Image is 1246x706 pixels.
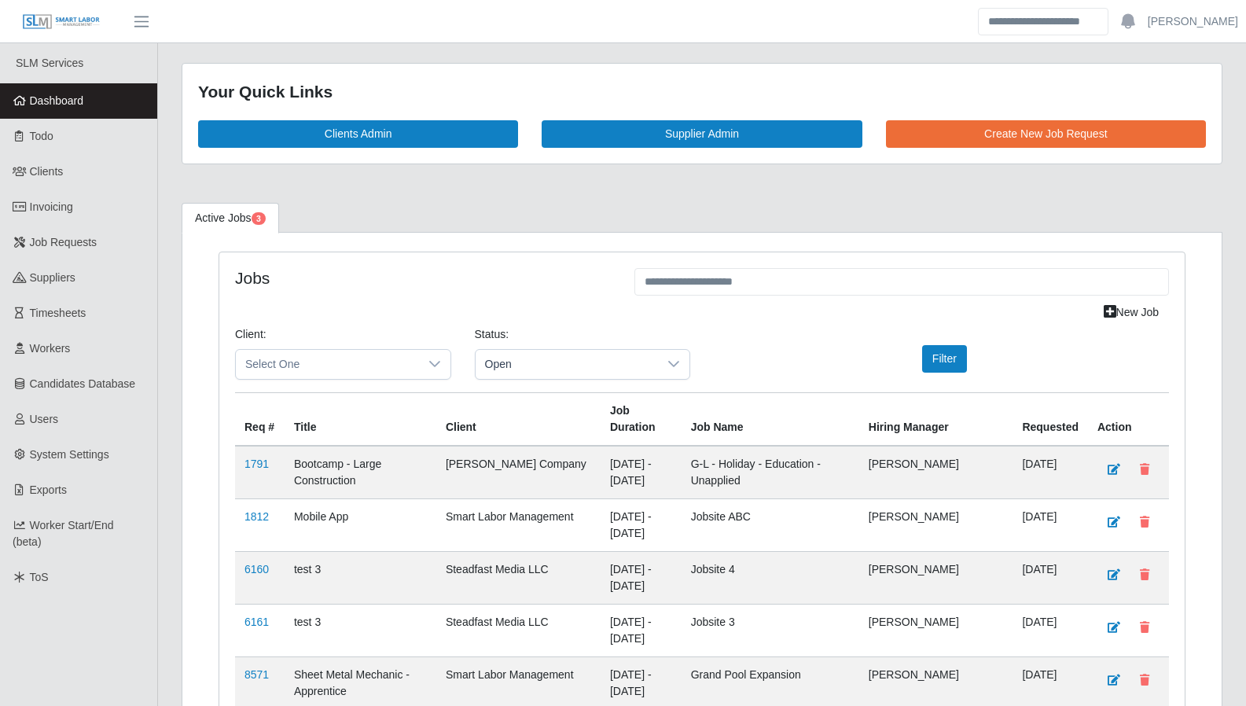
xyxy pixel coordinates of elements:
span: System Settings [30,448,109,461]
td: Steadfast Media LLC [436,551,601,604]
td: [PERSON_NAME] [859,446,1013,499]
td: [DATE] [1013,604,1088,656]
td: Jobsite ABC [682,498,859,551]
td: [PERSON_NAME] [859,551,1013,604]
th: Job Duration [601,392,682,446]
a: [PERSON_NAME] [1148,13,1238,30]
th: Hiring Manager [859,392,1013,446]
span: Suppliers [30,271,75,284]
a: Active Jobs [182,203,279,233]
span: Job Requests [30,236,97,248]
span: Open [476,350,659,379]
span: ToS [30,571,49,583]
span: Todo [30,130,53,142]
td: [DATE] - [DATE] [601,446,682,499]
input: Search [978,8,1108,35]
span: Select One [236,350,419,379]
td: [DATE] - [DATE] [601,604,682,656]
td: [DATE] [1013,498,1088,551]
td: G-L - Holiday - Education - Unapplied [682,446,859,499]
td: [PERSON_NAME] Company [436,446,601,499]
a: 1812 [244,510,269,523]
h4: Jobs [235,268,611,288]
td: [DATE] - [DATE] [601,498,682,551]
div: Your Quick Links [198,79,1206,105]
th: Job Name [682,392,859,446]
a: Supplier Admin [542,120,862,148]
td: Mobile App [285,498,436,551]
span: Timesheets [30,307,86,319]
a: 6160 [244,563,269,575]
td: test 3 [285,604,436,656]
a: New Job [1093,299,1169,326]
th: Client [436,392,601,446]
th: Action [1088,392,1169,446]
td: Smart Labor Management [436,498,601,551]
label: Status: [475,326,509,343]
th: Title [285,392,436,446]
th: Requested [1013,392,1088,446]
a: 6161 [244,616,269,628]
td: [DATE] [1013,551,1088,604]
span: Workers [30,342,71,355]
span: SLM Services [16,57,83,69]
td: Jobsite 3 [682,604,859,656]
td: [PERSON_NAME] [859,498,1013,551]
span: Clients [30,165,64,178]
th: Req # [235,392,285,446]
span: Pending Jobs [252,212,266,225]
td: [DATE] [1013,446,1088,499]
span: Worker Start/End (beta) [13,519,114,548]
td: Steadfast Media LLC [436,604,601,656]
td: [DATE] - [DATE] [601,551,682,604]
span: Exports [30,484,67,496]
a: 8571 [244,668,269,681]
span: Candidates Database [30,377,136,390]
img: SLM Logo [22,13,101,31]
span: Invoicing [30,200,73,213]
td: Bootcamp - Large Construction [285,446,436,499]
td: Jobsite 4 [682,551,859,604]
span: Users [30,413,59,425]
span: Dashboard [30,94,84,107]
td: [PERSON_NAME] [859,604,1013,656]
td: test 3 [285,551,436,604]
a: 1791 [244,458,269,470]
label: Client: [235,326,266,343]
button: Filter [922,345,967,373]
a: Clients Admin [198,120,518,148]
a: Create New Job Request [886,120,1206,148]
